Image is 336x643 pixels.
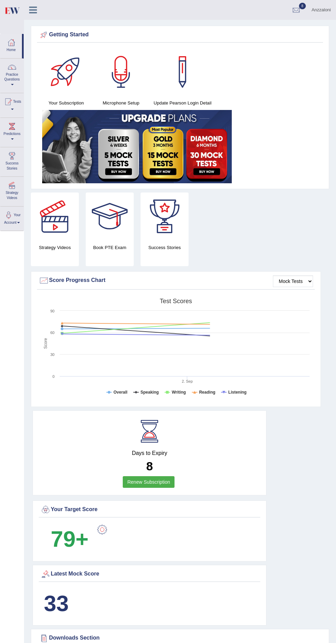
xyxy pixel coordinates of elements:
[43,338,48,349] tspan: Score
[51,527,88,552] b: 79+
[0,207,24,229] a: Your Account
[141,244,189,251] h4: Success Stories
[113,390,128,395] tspan: Overall
[50,353,55,357] text: 30
[172,390,186,395] tspan: Writing
[0,59,24,91] a: Practice Questions
[39,275,313,286] div: Score Progress Chart
[152,99,213,107] h4: Update Pearson Login Detail
[40,505,259,515] div: Your Target Score
[0,118,24,145] a: Predictions
[31,244,79,251] h4: Strategy Videos
[39,30,321,40] div: Getting Started
[299,3,306,9] span: 8
[40,450,259,456] h4: Days to Expiry
[0,93,24,115] a: Tests
[182,379,193,383] tspan: 2. Sep
[0,34,22,56] a: Home
[146,459,153,473] b: 8
[0,147,24,174] a: Success Stories
[123,476,175,488] a: Renew Subscription
[42,110,232,183] img: small5.jpg
[40,569,259,579] div: Latest Mock Score
[0,177,24,204] a: Strategy Videos
[50,331,55,335] text: 60
[199,390,215,395] tspan: Reading
[86,244,134,251] h4: Book PTE Exam
[97,99,145,107] h4: Microphone Setup
[44,591,69,616] b: 33
[228,390,247,395] tspan: Listening
[160,298,192,305] tspan: Test scores
[141,390,159,395] tspan: Speaking
[52,374,55,379] text: 0
[50,309,55,313] text: 90
[42,99,90,107] h4: Your Subscription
